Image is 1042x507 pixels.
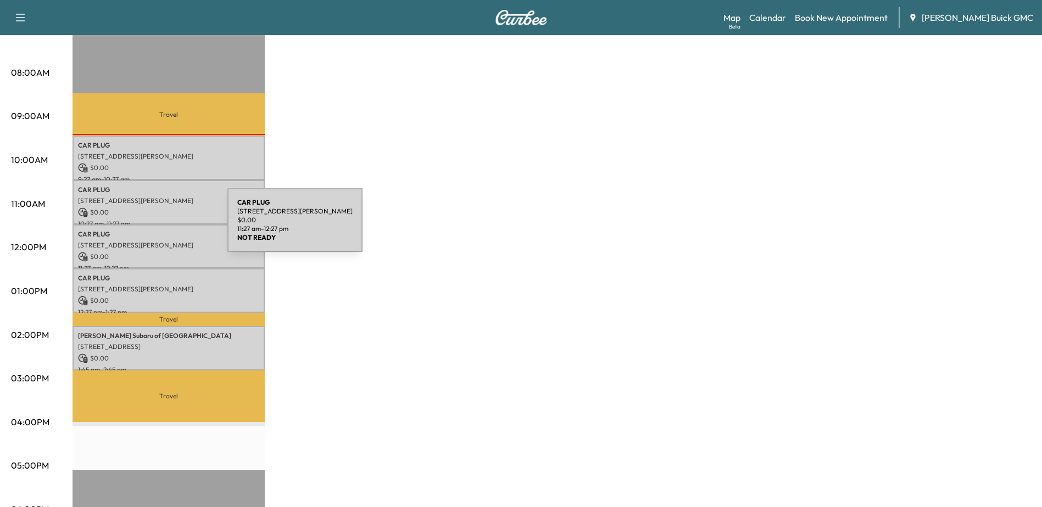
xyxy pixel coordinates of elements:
[78,274,259,283] p: CAR PLUG
[78,353,259,363] p: $ 0.00
[78,152,259,161] p: [STREET_ADDRESS][PERSON_NAME]
[729,22,740,31] div: Beta
[78,230,259,239] p: CAR PLUG
[78,141,259,150] p: CAR PLUG
[78,365,259,374] p: 1:45 pm - 2:45 pm
[78,219,259,228] p: 10:27 am - 11:27 am
[78,207,259,217] p: $ 0.00
[11,66,49,79] p: 08:00AM
[11,459,49,472] p: 05:00PM
[78,241,259,250] p: [STREET_ADDRESS][PERSON_NAME]
[78,342,259,351] p: [STREET_ADDRESS]
[495,10,548,25] img: Curbee Logo
[795,11,888,24] a: Book New Appointment
[237,224,353,233] p: 11:27 am - 12:27 pm
[78,196,259,205] p: [STREET_ADDRESS][PERSON_NAME]
[11,240,46,253] p: 12:00PM
[78,331,259,340] p: [PERSON_NAME] Subaru of [GEOGRAPHIC_DATA]
[73,313,265,326] p: Travel
[73,370,265,422] p: Travel
[11,371,49,385] p: 03:00PM
[78,175,259,184] p: 9:27 am - 10:27 am
[78,252,259,262] p: $ 0.00
[723,11,740,24] a: MapBeta
[78,163,259,173] p: $ 0.00
[11,109,49,122] p: 09:00AM
[11,197,45,210] p: 11:00AM
[73,93,265,136] p: Travel
[11,328,49,341] p: 02:00PM
[237,198,270,206] b: CAR PLUG
[749,11,786,24] a: Calendar
[237,207,353,216] p: [STREET_ADDRESS][PERSON_NAME]
[78,296,259,306] p: $ 0.00
[78,308,259,317] p: 12:27 pm - 1:27 pm
[11,415,49,429] p: 04:00PM
[78,185,259,194] p: CAR PLUG
[11,153,48,166] p: 10:00AM
[922,11,1033,24] span: [PERSON_NAME] Buick GMC
[78,285,259,294] p: [STREET_ADDRESS][PERSON_NAME]
[78,264,259,273] p: 11:27 am - 12:27 pm
[11,284,47,297] p: 01:00PM
[237,216,353,224] p: $ 0.00
[237,233,276,241] b: NOT READY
